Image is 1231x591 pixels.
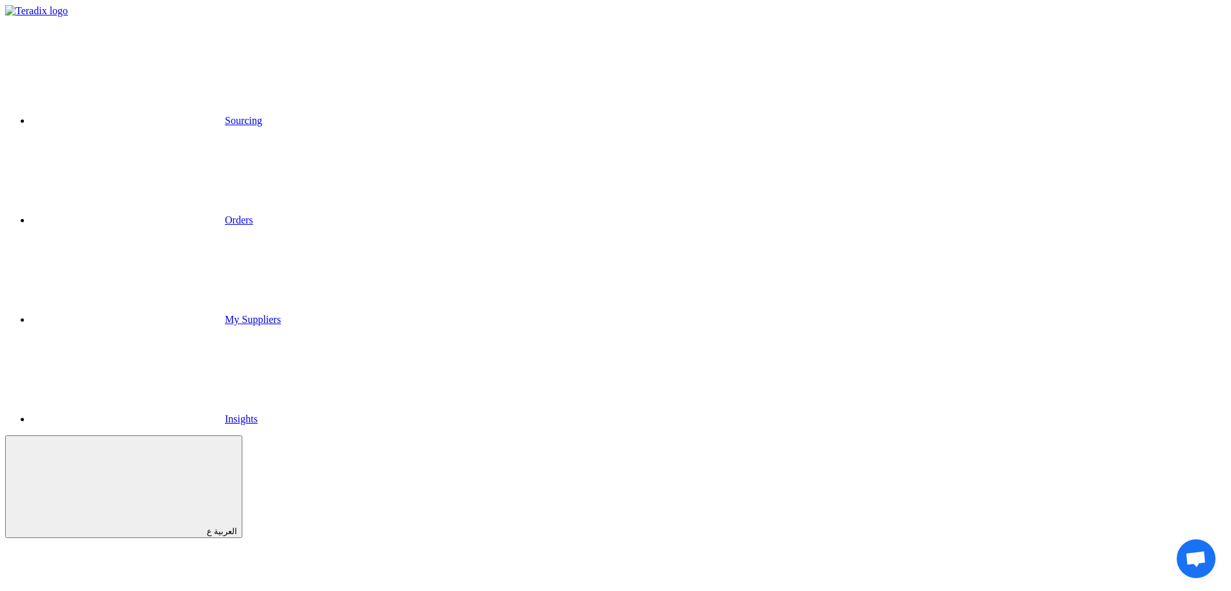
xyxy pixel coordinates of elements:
[1177,539,1215,578] a: Open chat
[5,5,68,17] img: Teradix logo
[31,413,258,424] a: Insights
[5,435,242,538] button: العربية ع
[31,214,253,225] a: Orders
[207,526,212,536] span: ع
[31,314,281,325] a: My Suppliers
[31,115,262,126] a: Sourcing
[214,526,237,536] span: العربية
